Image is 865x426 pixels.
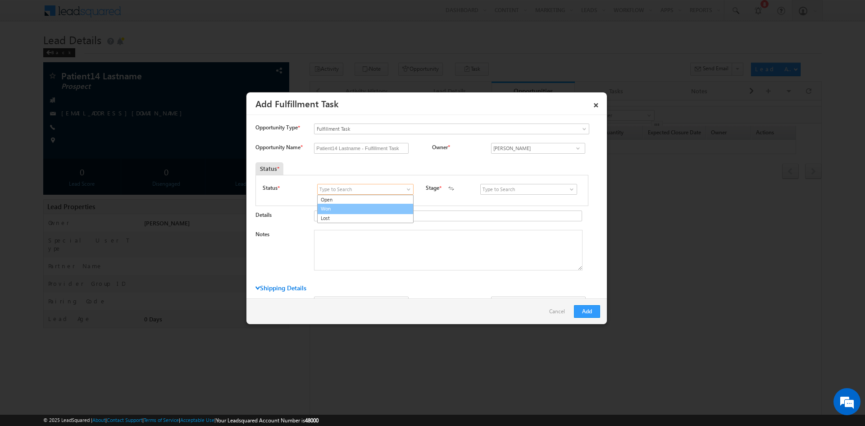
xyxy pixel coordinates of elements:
label: Details [255,211,272,218]
a: × [588,96,604,111]
a: Open [318,195,413,205]
div: Status [255,162,283,175]
div: Minimize live chat window [148,5,169,26]
span: Shipping Details [255,284,306,292]
button: Add [574,305,600,318]
label: First Name [255,298,281,304]
a: Contact Support [107,417,142,423]
label: Opportunity Name [255,144,302,151]
span: 48000 [305,417,319,424]
a: Fulfillment Task [314,124,589,134]
a: About [92,417,105,423]
textarea: Type your message and hit 'Enter' [12,83,164,270]
em: Start Chat [123,278,164,290]
a: Show All Items [401,185,412,194]
span: Fulfillment Task [314,125,455,133]
label: Owner [432,144,450,151]
label: Status [263,184,278,192]
span: Opportunity Type [255,124,298,132]
span: Your Leadsquared Account Number is [216,417,319,424]
a: Show All Items [572,144,583,153]
input: Type to Search [491,143,585,154]
label: Notes [255,231,269,238]
input: Type to Search [480,184,577,195]
a: Acceptable Use [180,417,214,423]
a: Add Fulfillment Task [255,97,339,110]
img: d_60004797649_company_0_60004797649 [15,47,38,59]
a: Terms of Service [144,417,179,423]
span: © 2025 LeadSquared | | | | | [43,416,319,425]
label: Last Name [432,298,457,304]
a: Show All Items [564,185,575,194]
input: Type to Search [317,184,414,195]
label: Stage [426,184,439,192]
div: Chat with us now [47,47,151,59]
a: Lost [318,214,413,223]
a: Cancel [549,305,569,322]
a: Won [317,204,414,214]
